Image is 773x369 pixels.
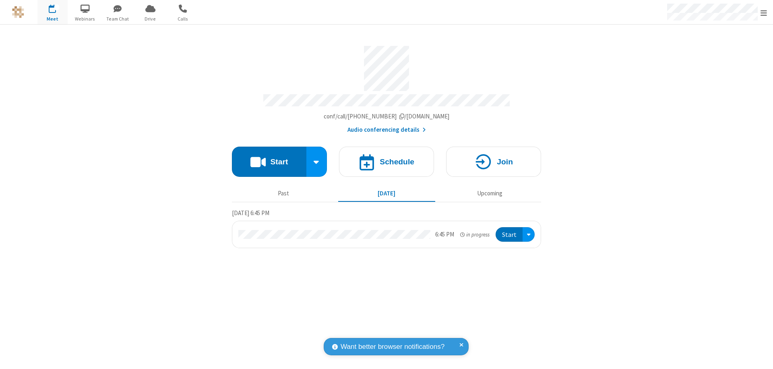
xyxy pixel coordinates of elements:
[135,15,165,23] span: Drive
[37,15,68,23] span: Meet
[496,227,523,242] button: Start
[523,227,535,242] div: Open menu
[232,209,269,217] span: [DATE] 6:45 PM
[338,186,435,201] button: [DATE]
[497,158,513,166] h4: Join
[460,231,490,238] em: in progress
[380,158,414,166] h4: Schedule
[446,147,541,177] button: Join
[306,147,327,177] div: Start conference options
[235,186,332,201] button: Past
[232,147,306,177] button: Start
[232,40,541,135] section: Account details
[232,208,541,249] section: Today's Meetings
[441,186,538,201] button: Upcoming
[324,112,450,121] button: Copy my meeting room linkCopy my meeting room link
[103,15,133,23] span: Team Chat
[341,342,444,352] span: Want better browser notifications?
[270,158,288,166] h4: Start
[54,4,60,10] div: 1
[324,112,450,120] span: Copy my meeting room link
[168,15,198,23] span: Calls
[347,125,426,135] button: Audio conferencing details
[70,15,100,23] span: Webinars
[12,6,24,18] img: QA Selenium DO NOT DELETE OR CHANGE
[339,147,434,177] button: Schedule
[435,230,454,239] div: 6:45 PM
